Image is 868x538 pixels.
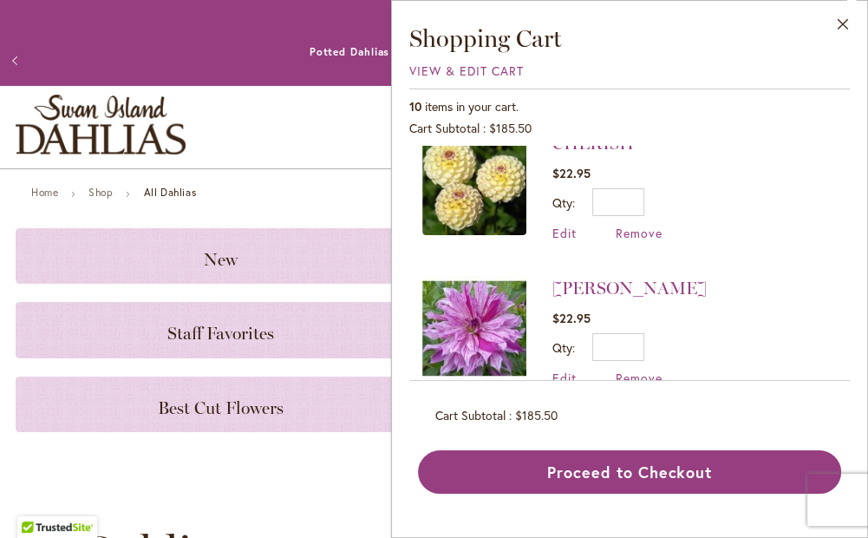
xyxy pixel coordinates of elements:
button: Proceed to Checkout [418,450,841,494]
a: BRANDON MICHAEL [422,276,526,386]
a: View & Edit Cart [409,62,524,79]
a: [PERSON_NAME] [552,278,707,299]
span: 10 [409,98,421,115]
span: $22.95 [552,165,591,181]
a: Edit [552,370,577,386]
a: Best Cut Flowers [16,377,425,432]
span: New [204,249,238,270]
label: Qty [552,339,575,356]
span: Best Cut Flowers [158,397,284,418]
strong: All Dahlias [143,186,196,199]
a: Shop [88,186,113,199]
span: Cart Subtotal [409,120,480,136]
img: CHERISH [422,131,526,235]
span: $185.50 [489,120,532,136]
label: Qty [552,194,575,211]
img: BRANDON MICHAEL [422,276,526,380]
a: CHERISH [422,131,526,241]
iframe: Launch Accessibility Center [13,476,62,525]
span: items in your cart. [425,98,519,115]
a: Remove [616,225,662,241]
a: Remove [616,370,662,386]
a: Home [31,186,58,199]
span: $185.50 [515,407,558,423]
a: Edit [552,225,577,241]
a: Potted Dahlias Are Ready and Available Now! [310,45,559,58]
a: Staff Favorites [16,302,425,358]
span: Shopping Cart [409,23,562,53]
span: Staff Favorites [167,323,274,344]
span: Cart Subtotal [435,407,506,423]
span: $22.95 [552,310,591,326]
a: New [16,228,425,284]
a: store logo [16,95,186,154]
